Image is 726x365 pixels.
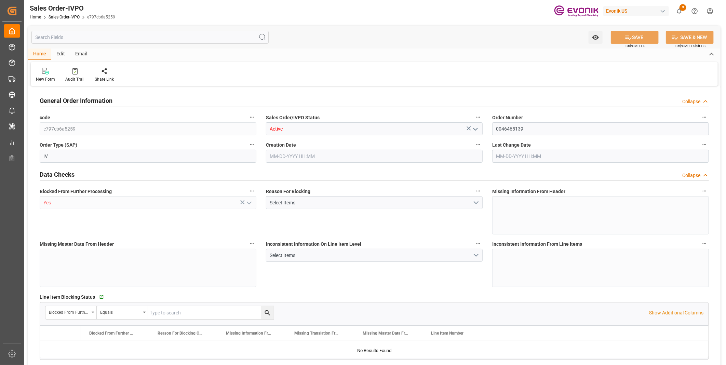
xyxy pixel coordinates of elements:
[589,31,603,44] button: open menu
[700,187,709,195] button: Missing Information From Header
[45,306,97,319] button: open menu
[266,114,320,121] span: Sales Order/IVPO Status
[40,241,114,248] span: Missing Master Data From Header
[247,140,256,149] button: Order Type (SAP)
[65,76,84,82] div: Audit Trail
[30,15,41,19] a: Home
[158,331,203,336] span: Reason For Blocking On This Line Item
[700,140,709,149] button: Last Change Date
[270,252,473,259] div: Select Items
[266,196,483,209] button: open menu
[51,49,70,60] div: Edit
[266,249,483,262] button: open menu
[294,331,340,336] span: Missing Translation From Master Data
[70,49,93,60] div: Email
[40,188,112,195] span: Blocked From Further Processing
[30,3,115,13] div: Sales Order-IVPO
[31,31,269,44] input: Search Fields
[603,6,669,16] div: Evonik US
[244,198,254,208] button: open menu
[649,309,703,316] p: Show Additional Columns
[247,239,256,248] button: Missing Master Data From Header
[554,5,599,17] img: Evonik-brand-mark-Deep-Purple-RGB.jpeg_1700498283.jpeg
[49,15,80,19] a: Sales Order-IVPO
[266,241,361,248] span: Inconsistent Information On Line Item Level
[700,239,709,248] button: Inconsistent Information From Line Items
[675,43,705,49] span: Ctrl/CMD + Shift + S
[226,331,272,336] span: Missing Information From Line Item
[474,113,483,122] button: Sales Order/IVPO Status
[672,3,687,19] button: show 9 new notifications
[682,98,700,105] div: Collapse
[261,306,274,319] button: search button
[40,114,50,121] span: code
[97,306,148,319] button: open menu
[40,170,75,179] h2: Data Checks
[266,150,483,163] input: MM-DD-YYYY HH:MM
[492,150,709,163] input: MM-DD-YYYY HH:MM
[492,141,531,149] span: Last Change Date
[148,306,274,319] input: Type to search
[40,294,95,301] span: Line Item Blocking Status
[474,187,483,195] button: Reason For Blocking
[266,141,296,149] span: Creation Date
[470,124,480,134] button: open menu
[49,308,89,315] div: Blocked From Further Processing
[89,331,135,336] span: Blocked From Further Processing
[700,113,709,122] button: Order Number
[603,4,672,17] button: Evonik US
[270,199,473,206] div: Select Items
[626,43,645,49] span: Ctrl/CMD + S
[492,188,565,195] span: Missing Information From Header
[363,331,408,336] span: Missing Master Data From SAP
[492,114,523,121] span: Order Number
[431,331,463,336] span: Line Item Number
[474,140,483,149] button: Creation Date
[266,188,310,195] span: Reason For Blocking
[247,187,256,195] button: Blocked From Further Processing
[611,31,659,44] button: SAVE
[492,241,582,248] span: Inconsistent Information From Line Items
[680,4,686,11] span: 9
[666,31,714,44] button: SAVE & NEW
[40,141,77,149] span: Order Type (SAP)
[36,76,55,82] div: New Form
[247,113,256,122] button: code
[687,3,702,19] button: Help Center
[95,76,114,82] div: Share Link
[474,239,483,248] button: Inconsistent Information On Line Item Level
[40,96,112,105] h2: General Order Information
[682,172,700,179] div: Collapse
[100,308,140,315] div: Equals
[28,49,51,60] div: Home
